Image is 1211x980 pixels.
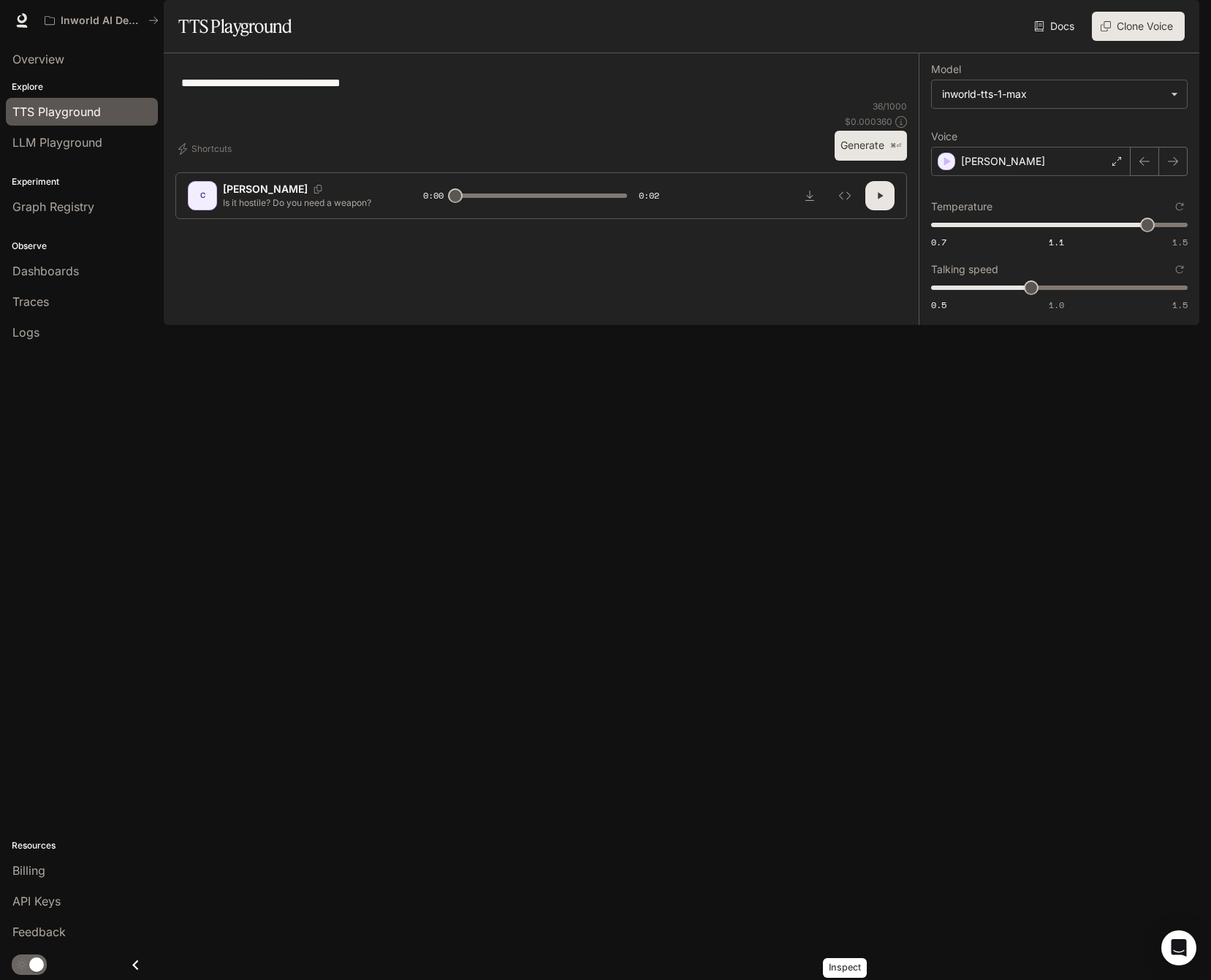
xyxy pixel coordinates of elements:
span: 0.5 [931,299,946,311]
div: inworld-tts-1-max [942,87,1163,102]
span: 0.7 [931,236,946,248]
button: Copy Voice ID [308,185,328,194]
span: 1.1 [1049,236,1064,248]
p: [PERSON_NAME] [223,182,308,196]
button: All workspaces [38,6,165,35]
div: C [191,184,214,207]
a: Docs [1031,12,1080,41]
h1: TTS Playground [178,12,292,41]
button: Clone Voice [1092,12,1185,41]
span: 1.5 [1172,236,1188,248]
div: Inspect [823,958,867,978]
p: $ 0.000360 [845,115,892,128]
button: Download audio [795,181,824,210]
span: 1.5 [1172,299,1188,311]
p: ⌘⏎ [890,142,901,150]
p: Is it hostile? Do you need a weapon? [223,196,388,209]
button: Reset to default [1172,199,1188,215]
p: Model [931,64,961,74]
span: 0:00 [423,188,444,203]
p: [PERSON_NAME] [961,154,1045,169]
p: Inworld AI Demos [61,15,143,27]
div: inworld-tts-1-max [932,80,1187,108]
p: Voice [931,131,957,142]
p: Temperature [931,202,992,212]
span: 0:02 [639,188,659,203]
span: 1.0 [1049,299,1064,311]
button: Generate⌘⏎ [835,131,907,161]
p: Talking speed [931,264,998,275]
button: Inspect [830,181,859,210]
button: Shortcuts [175,137,238,161]
div: Open Intercom Messenger [1161,930,1196,965]
p: 36 / 1000 [873,100,907,112]
button: Reset to default [1172,261,1188,277]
